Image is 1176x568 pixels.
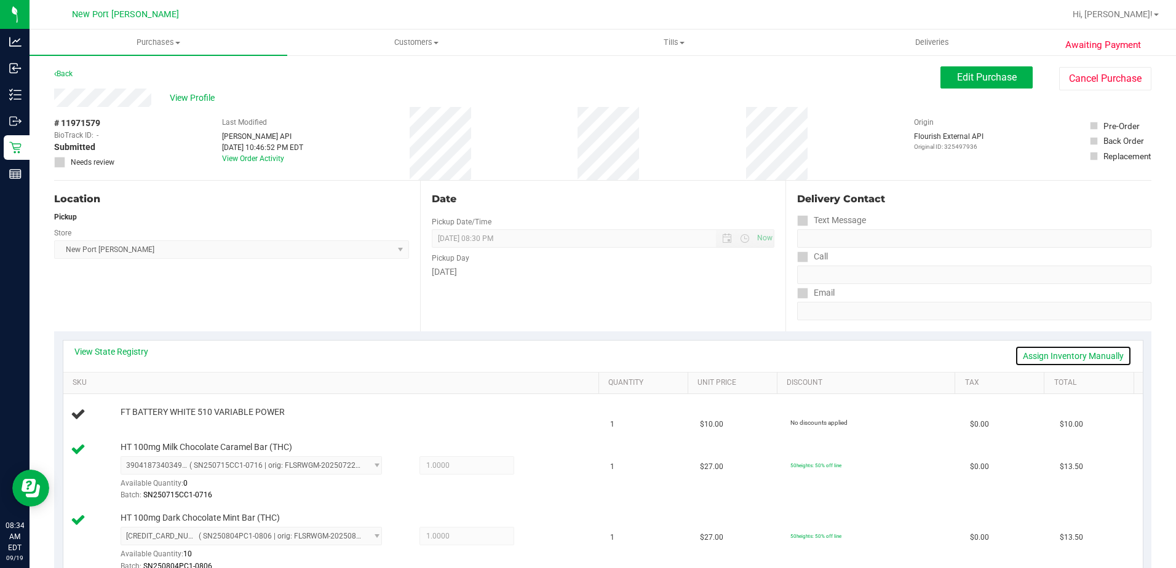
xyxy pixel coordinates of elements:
[790,419,848,426] span: No discounts applied
[121,441,292,453] span: HT 100mg Milk Chocolate Caramel Bar (THC)
[914,142,983,151] p: Original ID: 325497936
[121,491,141,499] span: Batch:
[9,115,22,127] inline-svg: Outbound
[787,378,950,388] a: Discount
[914,131,983,151] div: Flourish External API
[797,192,1151,207] div: Delivery Contact
[1060,419,1083,430] span: $10.00
[700,419,723,430] span: $10.00
[1065,38,1141,52] span: Awaiting Payment
[610,461,614,473] span: 1
[432,266,775,278] div: [DATE]
[222,131,303,142] div: [PERSON_NAME] API
[797,229,1151,248] input: Format: (999) 999-9999
[608,378,683,388] a: Quantity
[9,62,22,74] inline-svg: Inbound
[288,37,544,48] span: Customers
[797,248,828,266] label: Call
[71,157,114,168] span: Needs review
[222,154,284,163] a: View Order Activity
[790,533,841,539] span: 50heights: 50% off line
[30,30,287,55] a: Purchases
[121,406,285,418] span: FT BATTERY WHITE 510 VARIABLE POWER
[6,553,24,562] p: 09/19
[790,462,841,468] span: 50heights: 50% off line
[222,142,303,153] div: [DATE] 10:46:52 PM EDT
[54,69,73,78] a: Back
[72,9,179,20] span: New Port [PERSON_NAME]
[1060,532,1083,543] span: $13.50
[121,475,396,499] div: Available Quantity:
[1103,150,1151,162] div: Replacement
[74,345,148,358] a: View State Registry
[222,117,267,128] label: Last Modified
[610,532,614,543] span: 1
[899,37,966,48] span: Deliveries
[965,378,1039,388] a: Tax
[143,491,212,499] span: SN250715CC1-0716
[697,378,772,388] a: Unit Price
[183,550,192,558] span: 10
[546,37,803,48] span: Tills
[9,36,22,48] inline-svg: Analytics
[54,117,100,130] span: # 11971579
[797,266,1151,284] input: Format: (999) 999-9999
[54,192,409,207] div: Location
[54,227,71,239] label: Store
[73,378,594,388] a: SKU
[432,192,775,207] div: Date
[121,512,280,524] span: HT 100mg Dark Chocolate Mint Bar (THC)
[170,92,219,105] span: View Profile
[1103,120,1140,132] div: Pre-Order
[610,419,614,430] span: 1
[1054,378,1129,388] a: Total
[54,213,77,221] strong: Pickup
[1059,67,1151,90] button: Cancel Purchase
[287,30,545,55] a: Customers
[797,211,866,229] label: Text Message
[797,284,835,302] label: Email
[1073,9,1153,19] span: Hi, [PERSON_NAME]!
[970,461,989,473] span: $0.00
[1015,345,1132,366] a: Assign Inventory Manually
[1060,461,1083,473] span: $13.50
[914,117,934,128] label: Origin
[183,479,188,487] span: 0
[700,532,723,543] span: $27.00
[546,30,803,55] a: Tills
[700,461,723,473] span: $27.00
[9,168,22,180] inline-svg: Reports
[432,216,491,227] label: Pickup Date/Time
[1103,135,1144,147] div: Back Order
[9,141,22,154] inline-svg: Retail
[12,470,49,507] iframe: Resource center
[970,532,989,543] span: $0.00
[970,419,989,430] span: $0.00
[97,130,98,141] span: -
[6,520,24,553] p: 08:34 AM EDT
[803,30,1061,55] a: Deliveries
[54,130,93,141] span: BioTrack ID:
[957,71,1017,83] span: Edit Purchase
[940,66,1033,89] button: Edit Purchase
[432,253,469,264] label: Pickup Day
[30,37,287,48] span: Purchases
[9,89,22,101] inline-svg: Inventory
[54,141,95,154] span: Submitted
